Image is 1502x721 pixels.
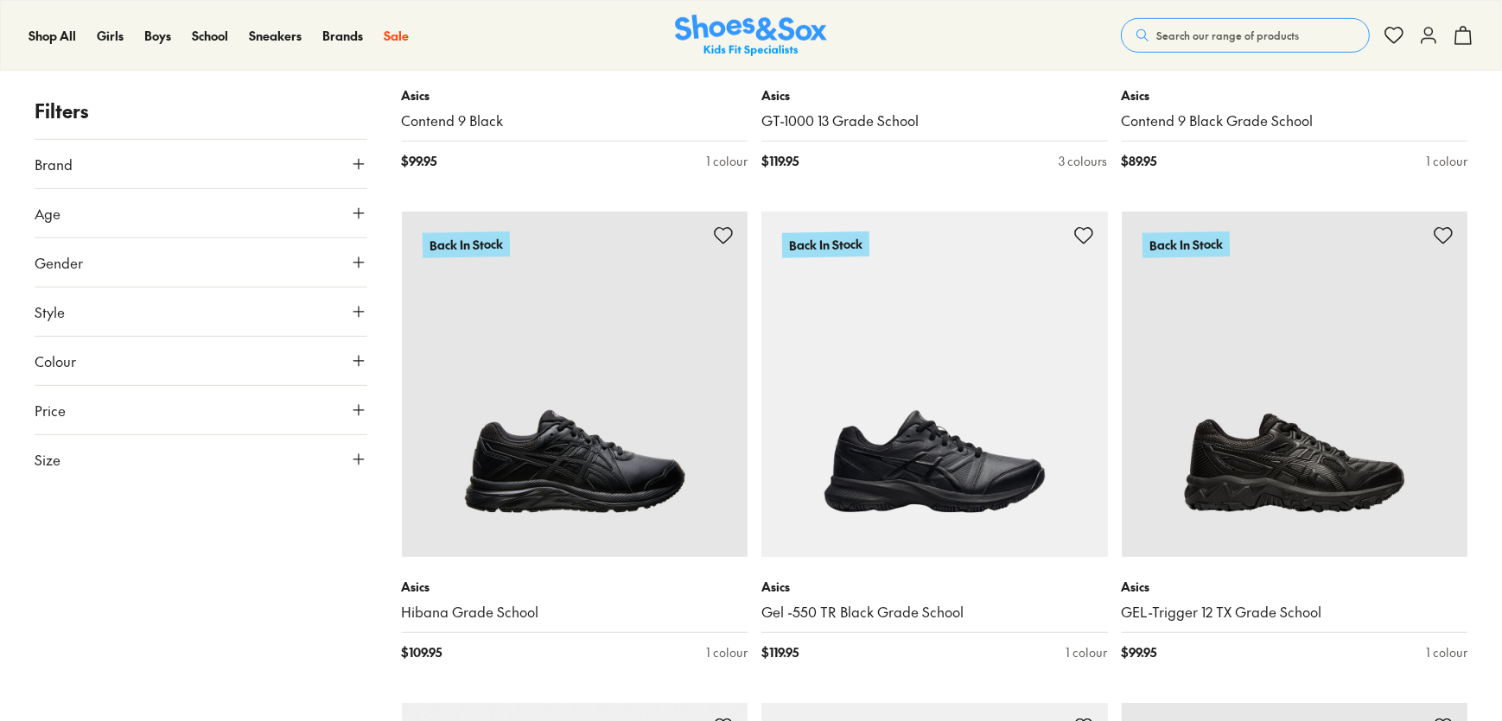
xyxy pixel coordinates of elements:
[1122,578,1468,596] p: Asics
[761,643,799,661] span: $ 119.95
[35,337,367,385] button: Colour
[1122,603,1468,622] a: GEL-Trigger 12 TX Grade School
[402,603,748,622] a: Hibana Grade School
[97,27,124,45] a: Girls
[384,27,409,44] span: Sale
[249,27,302,44] span: Sneakers
[402,578,748,596] p: Asics
[384,27,409,45] a: Sale
[35,449,60,470] span: Size
[675,15,827,57] img: SNS_Logo_Responsive.svg
[322,27,363,44] span: Brands
[35,238,367,287] button: Gender
[35,252,83,273] span: Gender
[1122,643,1157,661] span: $ 99.95
[192,27,228,45] a: School
[35,435,367,484] button: Size
[402,111,748,130] a: Contend 9 Black
[761,603,1108,622] a: Gel -550 TR Black Grade School
[761,86,1108,104] p: Asics
[35,189,367,237] button: Age
[1426,152,1467,170] div: 1 colour
[675,15,827,57] a: Shoes & Sox
[1142,231,1229,258] p: Back In Stock
[97,27,124,44] span: Girls
[35,97,367,125] p: Filters
[402,643,442,661] span: $ 109.95
[35,351,76,371] span: Colour
[402,86,748,104] p: Asics
[249,27,302,45] a: Sneakers
[1121,18,1370,53] button: Search our range of products
[35,140,367,188] button: Brand
[1122,152,1157,170] span: $ 89.95
[402,152,437,170] span: $ 99.95
[761,212,1108,558] a: Back In Stock
[706,643,748,661] div: 1 colour
[35,154,73,174] span: Brand
[1060,152,1108,170] div: 3 colours
[1156,28,1299,43] span: Search our range of products
[35,203,60,224] span: Age
[1122,111,1468,130] a: Contend 9 Black Grade School
[706,152,748,170] div: 1 colour
[35,400,66,421] span: Price
[782,231,869,258] p: Back In Stock
[761,111,1108,130] a: GT-1000 13 Grade School
[35,301,65,322] span: Style
[761,152,799,170] span: $ 119.95
[144,27,171,44] span: Boys
[192,27,228,44] span: School
[1122,212,1468,558] a: Back In Stock
[761,578,1108,596] p: Asics
[1426,643,1467,661] div: 1 colour
[1066,643,1108,661] div: 1 colour
[35,386,367,434] button: Price
[29,27,76,45] a: Shop All
[1122,86,1468,104] p: Asics
[322,27,363,45] a: Brands
[422,231,509,258] p: Back In Stock
[144,27,171,45] a: Boys
[402,212,748,558] a: Back In Stock
[35,288,367,336] button: Style
[29,27,76,44] span: Shop All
